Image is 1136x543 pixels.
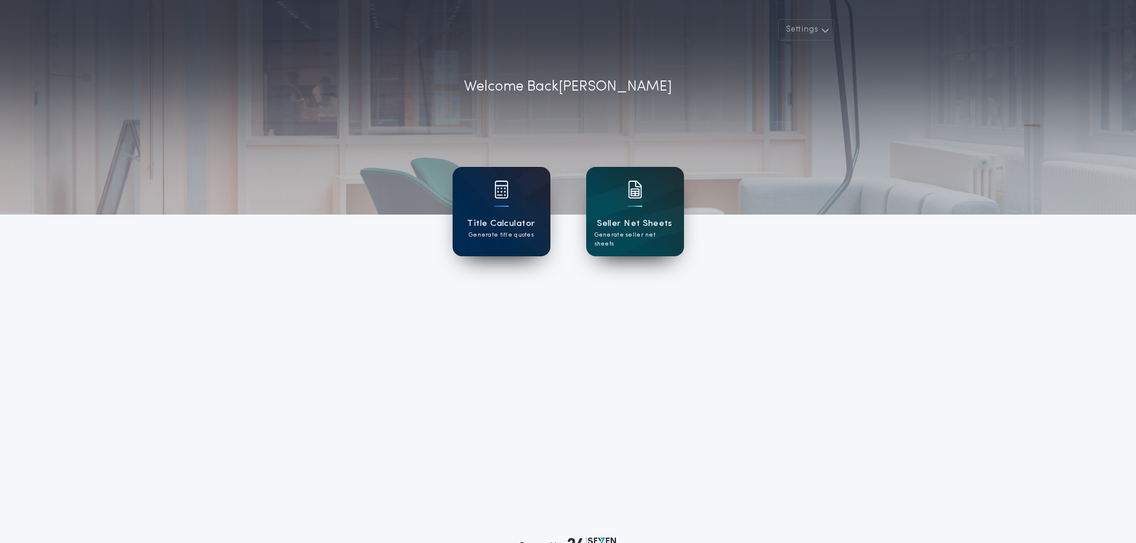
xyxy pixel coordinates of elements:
[467,217,535,231] h1: Title Calculator
[453,167,550,256] a: card iconTitle CalculatorGenerate title quotes
[595,231,676,249] p: Generate seller net sheets
[628,181,642,198] img: card icon
[586,167,684,256] a: card iconSeller Net SheetsGenerate seller net sheets
[778,19,834,41] button: Settings
[469,231,534,240] p: Generate title quotes
[494,181,509,198] img: card icon
[597,217,673,231] h1: Seller Net Sheets
[464,76,672,98] p: Welcome Back [PERSON_NAME]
